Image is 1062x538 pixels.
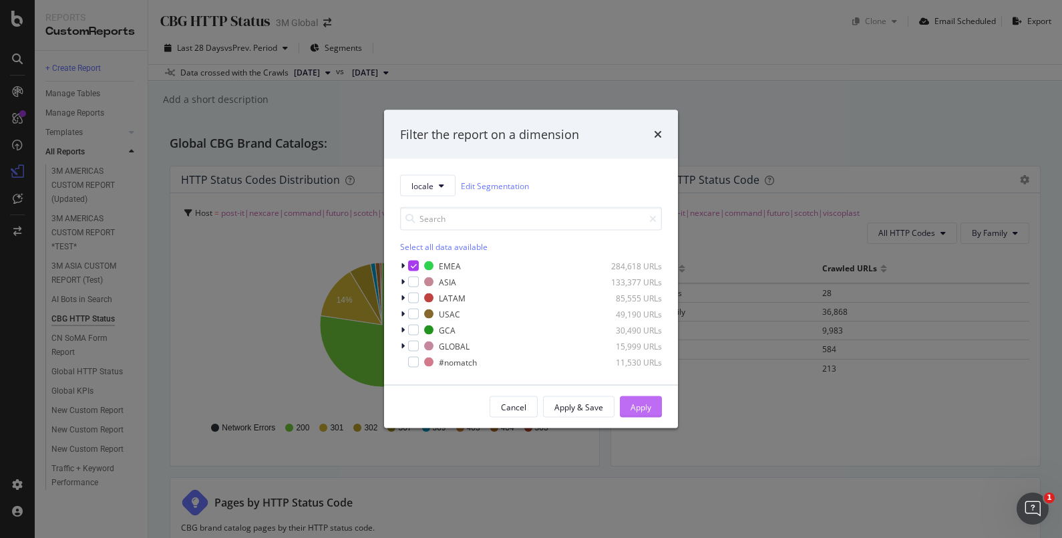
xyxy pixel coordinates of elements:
button: Apply & Save [543,396,614,418]
div: 15,999 URLs [596,340,662,352]
div: EMEA [439,260,461,271]
div: Filter the report on a dimension [400,126,579,143]
div: Apply [631,401,651,412]
div: 49,190 URLs [596,308,662,319]
div: 30,490 URLs [596,324,662,335]
div: #nomatch [439,356,477,368]
div: Cancel [501,401,526,412]
span: 1 [1044,493,1055,503]
div: Select all data available [400,241,662,253]
span: locale [411,180,433,191]
div: ASIA [439,276,456,287]
input: Search [400,207,662,231]
div: times [654,126,662,143]
button: Cancel [490,396,538,418]
button: locale [400,175,456,196]
div: 284,618 URLs [596,260,662,271]
button: Apply [620,396,662,418]
div: 11,530 URLs [596,356,662,368]
iframe: Intercom live chat [1017,493,1049,525]
div: Apply & Save [554,401,603,412]
div: USAC [439,308,460,319]
div: LATAM [439,292,466,303]
div: 133,377 URLs [596,276,662,287]
div: modal [384,110,678,428]
div: GLOBAL [439,340,470,352]
div: GCA [439,324,456,335]
a: Edit Segmentation [461,178,529,192]
div: 85,555 URLs [596,292,662,303]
